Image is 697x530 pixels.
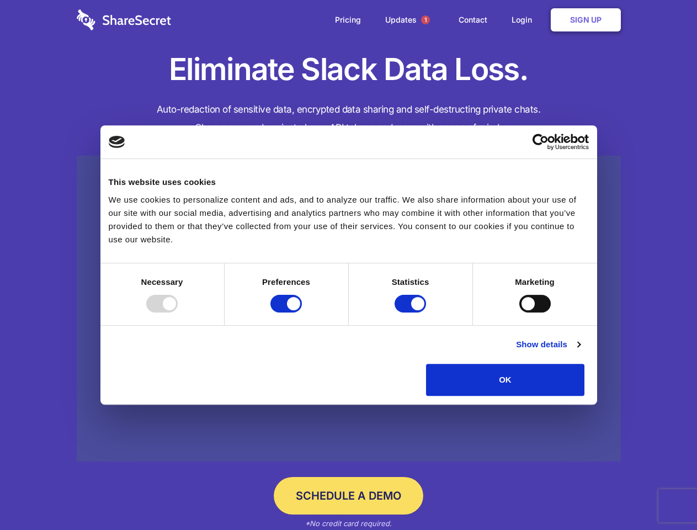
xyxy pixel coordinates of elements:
em: *No credit card required. [305,519,392,528]
strong: Necessary [141,277,183,287]
button: OK [426,364,584,396]
img: logo [109,136,125,148]
strong: Preferences [262,277,310,287]
strong: Statistics [392,277,429,287]
div: We use cookies to personalize content and ads, and to analyze our traffic. We also share informat... [109,193,589,246]
h4: Auto-redaction of sensitive data, encrypted data sharing and self-destructing private chats. Shar... [77,100,621,137]
h1: Eliminate Slack Data Loss. [77,50,621,89]
a: Pricing [324,3,372,37]
a: Wistia video thumbnail [77,156,621,462]
strong: Marketing [515,277,555,287]
a: Schedule a Demo [274,477,423,515]
a: Login [501,3,549,37]
a: Usercentrics Cookiebot - opens in a new window [492,134,589,150]
div: This website uses cookies [109,176,589,189]
span: 1 [421,15,430,24]
a: Sign Up [551,8,621,31]
a: Contact [448,3,498,37]
img: logo-wordmark-white-trans-d4663122ce5f474addd5e946df7df03e33cb6a1c49d2221995e7729f52c070b2.svg [77,9,171,30]
a: Show details [516,338,580,351]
